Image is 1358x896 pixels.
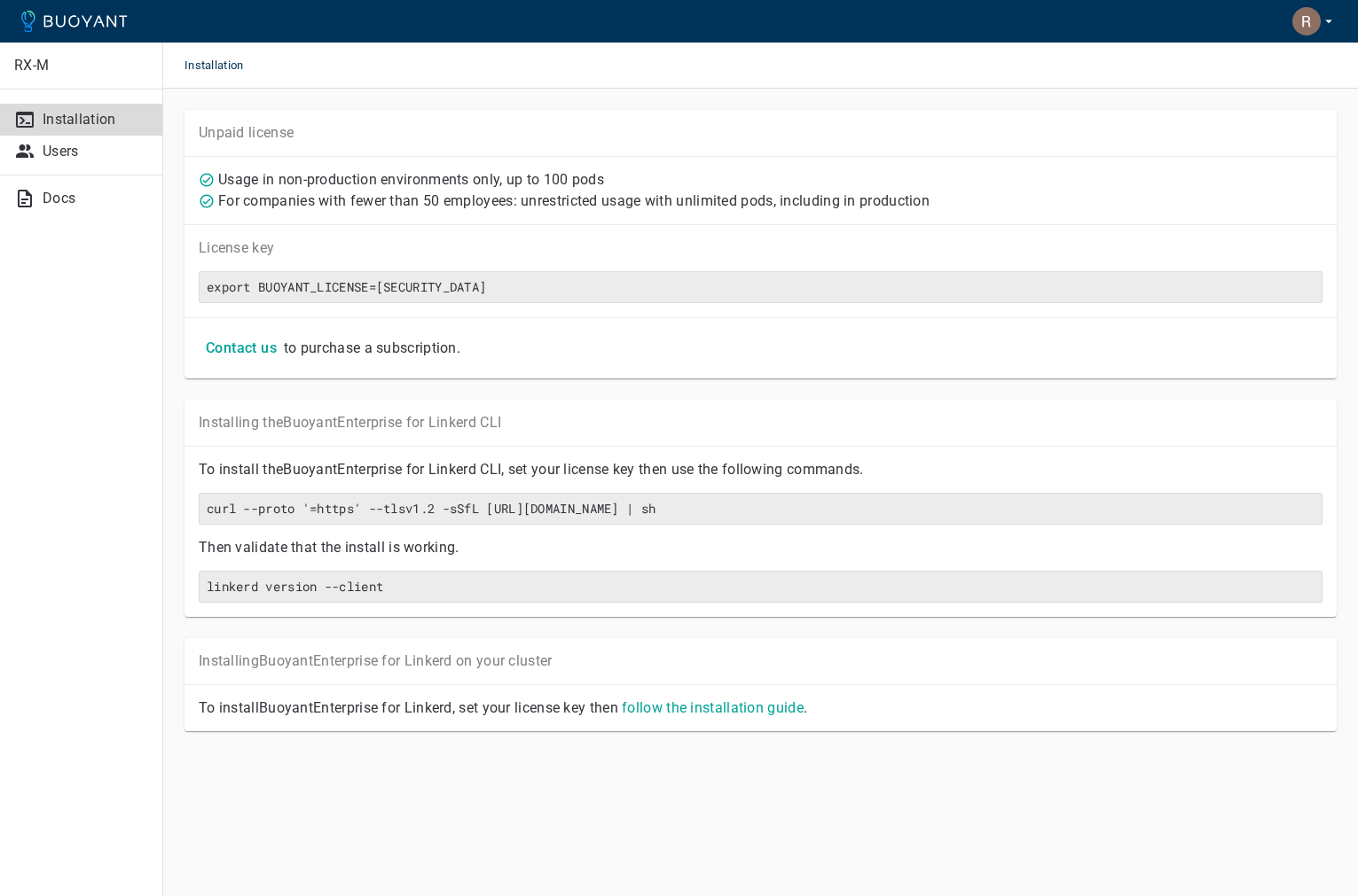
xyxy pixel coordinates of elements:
p: RX-M [14,57,148,74]
h6: curl --proto '=https' --tlsv1.2 -sSfL [URL][DOMAIN_NAME] | sh [207,501,1315,517]
p: For companies with fewer than 50 employees: unrestricted usage with unlimited pods, including in ... [218,192,930,210]
a: follow the installation guide [622,699,804,716]
h6: linkerd version --client [207,579,1315,595]
p: Usage in non-production environments only, up to 100 pods [218,171,604,189]
p: Installing the Buoyant Enterprise for Linkerd CLI [199,414,1323,432]
img: Randy Abernethy [1292,7,1321,35]
p: To install Buoyant Enterprise for Linkerd, set your license key then . [199,699,1323,717]
span: Installation [184,43,265,89]
p: Installation [43,111,148,129]
h4: Contact us [206,339,277,357]
p: Unpaid license [199,124,1323,142]
h6: export BUOYANT_LICENSE=[SECURITY_DATA] [207,279,1315,295]
p: License key [199,239,1323,257]
p: to purchase a subscription. [284,339,460,357]
button: Contact us [199,332,284,364]
p: To install the Buoyant Enterprise for Linkerd CLI, set your license key then use the following co... [199,461,1323,479]
p: Then validate that the install is working. [199,539,1323,557]
p: Docs [43,190,148,207]
p: Installing Buoyant Enterprise for Linkerd on your cluster [199,652,1323,670]
p: Users [43,143,148,160]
